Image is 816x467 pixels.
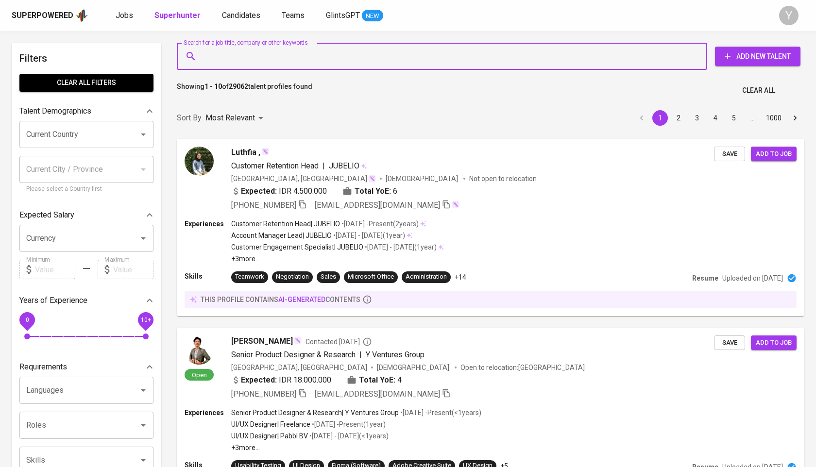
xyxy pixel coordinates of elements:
[779,6,799,25] div: Y
[231,431,308,441] p: UI/UX Designer | Pabbl BV
[261,148,269,155] img: magic_wand.svg
[278,296,325,303] span: AI-generated
[136,128,150,141] button: Open
[377,363,451,372] span: [DEMOGRAPHIC_DATA]
[632,110,804,126] nav: pagination navigation
[231,419,310,429] p: UI/UX Designer | Freelance
[231,443,481,452] p: +3 more ...
[751,335,797,350] button: Add to job
[229,83,248,90] b: 29062
[355,185,391,197] b: Total YoE:
[235,272,264,282] div: Teamwork
[332,231,405,240] p: • [DATE] - [DATE] ( 1 year )
[19,291,153,310] div: Years of Experience
[276,272,309,282] div: Negotiation
[177,82,312,100] p: Showing of talent profiles found
[455,272,466,282] p: +14
[12,10,73,21] div: Superpowered
[231,254,444,264] p: +3 more ...
[306,337,372,347] span: Contacted [DATE]
[136,384,150,397] button: Open
[368,175,376,183] img: magic_wand.svg
[205,109,267,127] div: Most Relevant
[362,11,383,21] span: NEW
[452,200,459,208] img: magic_wand.svg
[26,184,147,194] p: Please select a Country first
[689,110,705,126] button: Go to page 3
[185,147,214,176] img: 4a089a2d702d8b10bd51b6e509b47b8f.jpeg
[329,161,359,170] span: JUBELIO
[348,272,394,282] div: Microsoft Office
[231,219,340,229] p: Customer Retention Head | JUBELIO
[231,363,367,372] div: [GEOGRAPHIC_DATA], [GEOGRAPHIC_DATA]
[282,10,306,22] a: Teams
[715,47,800,66] button: Add New Talent
[113,260,153,279] input: Value
[231,350,356,359] span: Senior Product Designer & Research
[366,350,425,359] span: Y Ventures Group
[222,10,262,22] a: Candidates
[282,11,305,20] span: Teams
[763,110,784,126] button: Go to page 1000
[315,389,440,399] span: [EMAIL_ADDRESS][DOMAIN_NAME]
[231,231,332,240] p: Account Manager Lead | JUBELIO
[201,295,360,304] p: this profile contains contents
[19,295,87,306] p: Years of Experience
[359,349,362,361] span: |
[177,112,202,124] p: Sort By
[19,74,153,92] button: Clear All filters
[671,110,686,126] button: Go to page 2
[714,147,745,162] button: Save
[185,335,214,365] img: 46824348fafa2ee500653f7cfbf36ec6.jpeg
[722,273,783,283] p: Uploaded on [DATE]
[399,408,481,417] p: • [DATE] - Present ( <1 years )
[756,149,792,160] span: Add to job
[185,408,231,417] p: Experiences
[714,335,745,350] button: Save
[136,232,150,245] button: Open
[35,260,75,279] input: Value
[231,147,260,158] span: Luthfia ,
[19,361,67,373] p: Requirements
[116,10,135,22] a: Jobs
[745,113,760,123] div: …
[231,389,296,399] span: [PHONE_NUMBER]
[692,273,718,283] p: Resume
[340,219,419,229] p: • [DATE] - Present ( 2 years )
[231,174,376,183] div: [GEOGRAPHIC_DATA], [GEOGRAPHIC_DATA]
[205,112,255,124] p: Most Relevant
[188,371,211,379] span: Open
[469,174,537,183] p: Not open to relocation
[136,418,150,432] button: Open
[326,10,383,22] a: GlintsGPT NEW
[154,11,201,20] b: Superhunter
[19,105,91,117] p: Talent Demographics
[185,219,231,229] p: Experiences
[787,110,803,126] button: Go to next page
[231,161,319,170] span: Customer Retention Head
[362,337,372,347] svg: By Batam recruiter
[323,160,325,172] span: |
[75,8,88,23] img: app logo
[386,174,459,183] span: [DEMOGRAPHIC_DATA]
[708,110,723,126] button: Go to page 4
[185,271,231,281] p: Skills
[231,242,363,252] p: Customer Engagement Specialist | JUBELIO
[12,8,88,23] a: Superpoweredapp logo
[719,337,740,349] span: Save
[241,185,277,197] b: Expected:
[321,272,336,282] div: Sales
[738,82,779,100] button: Clear All
[359,374,395,386] b: Total YoE:
[140,317,151,323] span: 10+
[363,242,437,252] p: • [DATE] - [DATE] ( 1 year )
[231,374,331,386] div: IDR 18.000.000
[723,50,793,63] span: Add New Talent
[742,84,775,97] span: Clear All
[315,200,440,210] span: [EMAIL_ADDRESS][DOMAIN_NAME]
[222,11,260,20] span: Candidates
[397,374,402,386] span: 4
[726,110,742,126] button: Go to page 5
[19,357,153,377] div: Requirements
[406,272,447,282] div: Administration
